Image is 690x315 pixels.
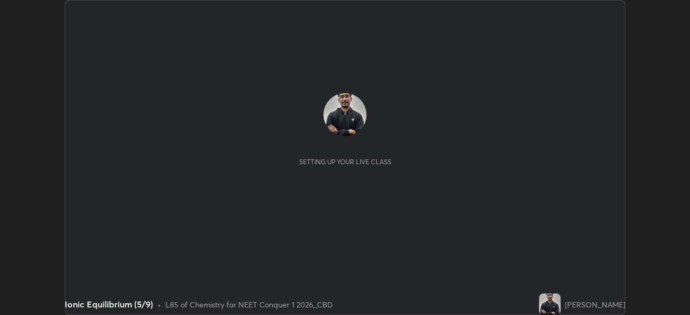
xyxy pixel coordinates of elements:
div: • [157,299,161,310]
div: [PERSON_NAME] [565,299,625,310]
img: 213def5e5dbf4e79a6b4beccebb68028.jpg [323,93,367,136]
div: L85 of Chemistry for NEET Conquer 1 2026_CBD [165,299,333,310]
div: Ionic Equilibrium (5/9) [65,298,153,311]
img: 213def5e5dbf4e79a6b4beccebb68028.jpg [539,293,561,315]
div: Setting up your live class [299,158,391,166]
